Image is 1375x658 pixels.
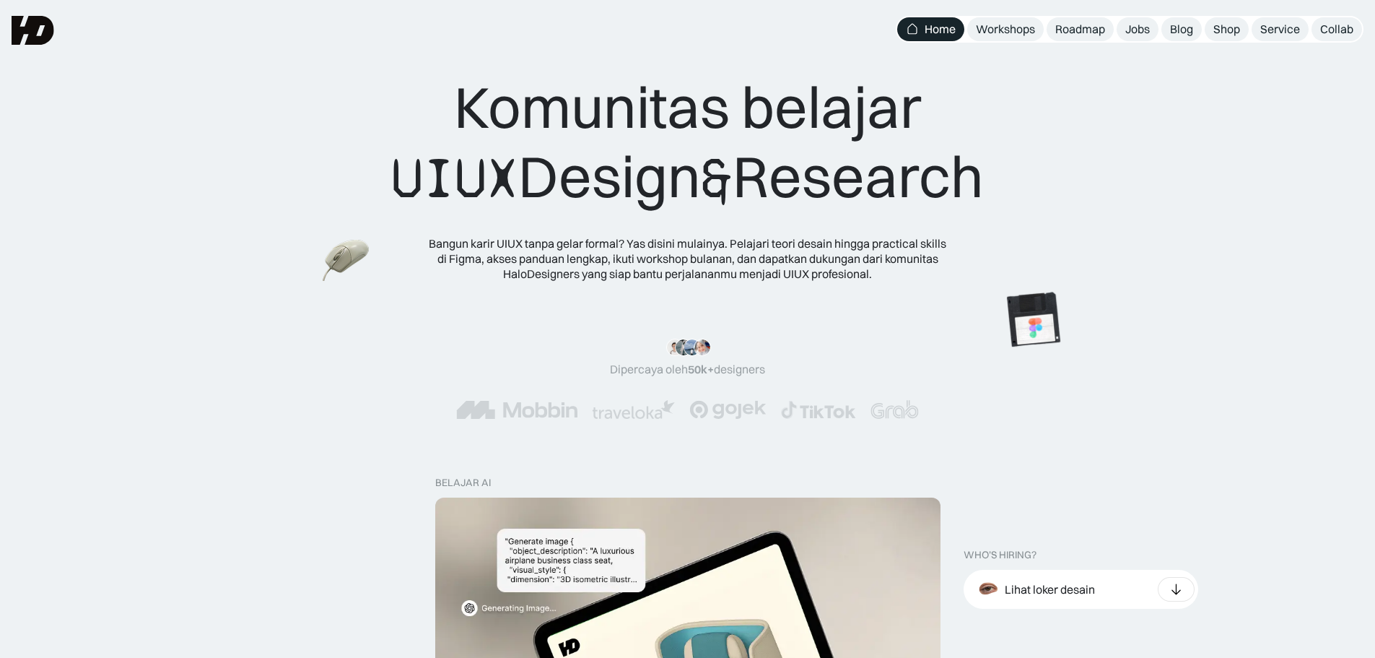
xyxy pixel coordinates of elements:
a: Roadmap [1047,17,1114,41]
div: WHO’S HIRING? [964,549,1036,561]
div: belajar ai [435,477,491,489]
span: UIUX [391,144,518,213]
a: Home [897,17,964,41]
div: Bangun karir UIUX tanpa gelar formal? Yas disini mulainya. Pelajari teori desain hingga practical... [428,236,948,281]
a: Collab [1311,17,1362,41]
a: Jobs [1117,17,1158,41]
div: Workshops [976,22,1035,37]
div: Komunitas belajar Design Research [391,72,984,213]
a: Blog [1161,17,1202,41]
span: & [701,144,733,213]
div: Dipercaya oleh designers [610,362,765,377]
a: Workshops [967,17,1044,41]
div: Home [925,22,956,37]
div: Blog [1170,22,1193,37]
span: 50k+ [688,362,714,376]
div: Jobs [1125,22,1150,37]
div: Service [1260,22,1300,37]
div: Roadmap [1055,22,1105,37]
a: Shop [1205,17,1249,41]
div: Lihat loker desain [1005,582,1095,597]
div: Collab [1320,22,1353,37]
div: Shop [1213,22,1240,37]
a: Service [1252,17,1309,41]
